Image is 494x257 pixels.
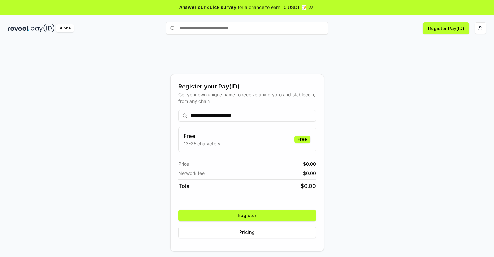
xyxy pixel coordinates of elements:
[184,132,220,140] h3: Free
[238,4,307,11] span: for a chance to earn 10 USDT 📝
[294,136,310,143] div: Free
[303,160,316,167] span: $ 0.00
[178,182,191,190] span: Total
[303,170,316,177] span: $ 0.00
[178,82,316,91] div: Register your Pay(ID)
[8,24,29,32] img: reveel_dark
[178,160,189,167] span: Price
[178,210,316,221] button: Register
[178,227,316,238] button: Pricing
[423,22,469,34] button: Register Pay(ID)
[31,24,55,32] img: pay_id
[178,91,316,105] div: Get your own unique name to receive any crypto and stablecoin, from any chain
[301,182,316,190] span: $ 0.00
[178,170,205,177] span: Network fee
[179,4,236,11] span: Answer our quick survey
[56,24,74,32] div: Alpha
[184,140,220,147] p: 13-25 characters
